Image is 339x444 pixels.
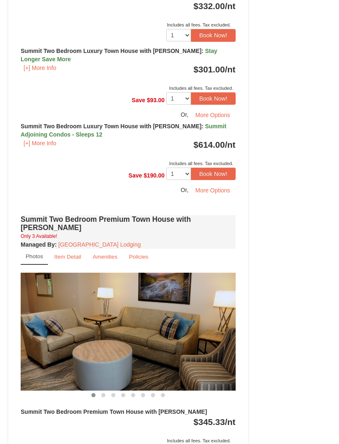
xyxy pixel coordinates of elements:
span: $301.00 [193,65,225,74]
a: Policies [124,249,154,265]
img: 18876286-225-aee846a8.png [21,273,236,391]
small: Amenities [93,254,117,260]
span: /nt [225,1,236,11]
button: [+] More Info [21,139,59,148]
a: Amenities [87,249,123,265]
div: Includes all fees. Tax excluded. [21,21,236,29]
strong: Summit Two Bedroom Luxury Town House with [PERSON_NAME] [21,123,226,138]
span: $93.00 [147,96,165,103]
strong: : [21,241,57,248]
small: Item Detail [54,254,81,260]
span: : [201,48,203,54]
strong: $345.33 [193,417,236,427]
span: /nt [225,65,236,74]
a: Photos [21,249,48,265]
span: $614.00 [193,140,225,149]
button: Book Now! [191,92,236,105]
small: Photos [26,253,43,259]
span: : [201,123,203,130]
button: Book Now! [191,29,236,41]
h4: Summit Two Bedroom Premium Town House with [PERSON_NAME] [21,215,236,232]
span: /nt [225,140,236,149]
span: Or, [181,187,189,193]
span: Save [132,96,146,103]
strong: Summit Two Bedroom Luxury Town House with [PERSON_NAME] [21,48,217,62]
span: /nt [225,417,236,427]
span: Or, [181,111,189,118]
small: Only 3 Available! [21,233,57,239]
span: Stay Longer Save More [21,48,217,62]
span: Managed By [21,241,55,248]
span: Summit Adjoining Condos - Sleeps 12 [21,123,226,138]
button: More Options [190,109,236,121]
span: Save [129,172,142,179]
span: $190.00 [143,172,165,179]
a: [GEOGRAPHIC_DATA] Lodging [58,241,141,248]
button: Book Now! [191,168,236,180]
div: Includes all fees. Tax excluded. [21,159,236,168]
strong: $332.00 [193,1,236,11]
button: More Options [190,184,236,197]
strong: Summit Two Bedroom Premium Town House with [PERSON_NAME] [21,408,207,415]
div: Includes all fees. Tax excluded. [21,84,236,92]
a: Item Detail [49,249,86,265]
small: Policies [129,254,148,260]
button: [+] More Info [21,63,59,72]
